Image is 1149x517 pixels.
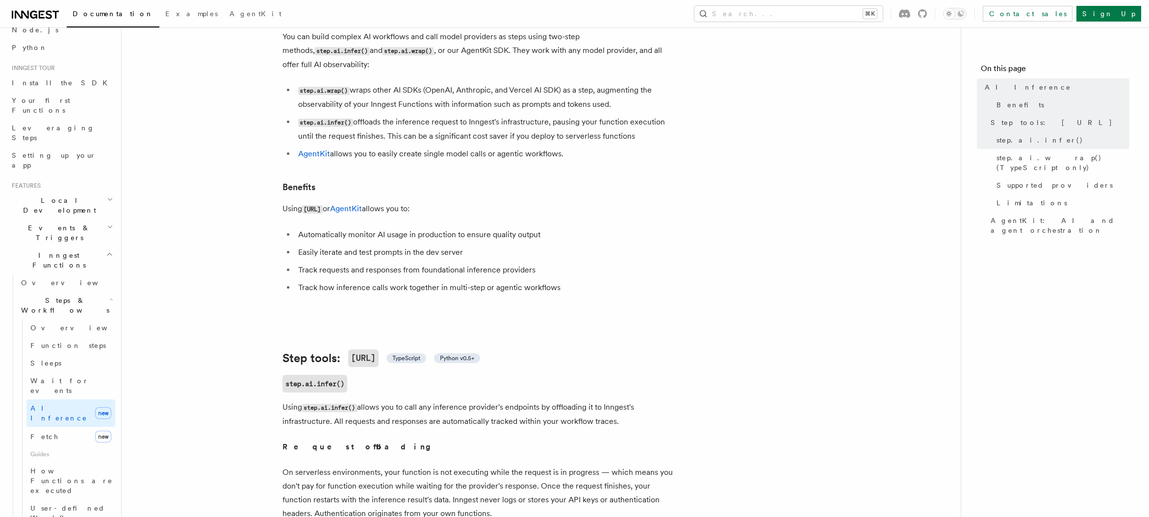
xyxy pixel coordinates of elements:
[30,324,131,332] span: Overview
[302,205,323,214] code: [URL]
[282,442,438,451] strong: Request offloading
[26,354,115,372] a: Sleeps
[282,180,315,194] a: Benefits
[993,149,1129,176] a: step.ai.wrap() (TypeScript only)
[315,47,370,55] code: step.ai.infer()
[996,135,1083,145] span: step.ai.infer()
[8,147,115,174] a: Setting up your app
[996,153,1129,172] span: step.ai.wrap() (TypeScript only)
[863,9,877,19] kbd: ⌘K
[21,279,122,287] span: Overview
[981,63,1129,78] h4: On this page
[996,198,1067,208] span: Limitations
[1076,6,1141,22] a: Sign Up
[8,21,115,39] a: Node.js
[8,223,107,243] span: Events & Triggers
[12,44,48,51] span: Python
[348,349,379,367] code: [URL]
[159,3,224,26] a: Examples
[996,180,1113,190] span: Supported providers
[26,337,115,354] a: Function steps
[8,74,115,92] a: Install the SDK
[73,10,153,18] span: Documentation
[8,39,115,56] a: Python
[12,124,95,142] span: Leveraging Steps
[330,204,362,213] a: AgentKit
[26,399,115,427] a: AI Inferencenew
[165,10,218,18] span: Examples
[26,462,115,499] a: How Functions are executed
[383,47,434,55] code: step.ai.wrap()
[282,349,480,367] a: Step tools:[URL] TypeScript Python v0.5+
[295,115,675,143] li: offloads the inference request to Inngest's infrastructure, pausing your function execution until...
[983,6,1072,22] a: Contact sales
[282,400,675,428] p: Using allows you to call any inference provider's endpoints by offloading it to Inngest's infrast...
[8,192,115,219] button: Local Development
[993,131,1129,149] a: step.ai.infer()
[987,114,1129,131] a: Step tools: [URL]
[8,196,107,215] span: Local Development
[30,342,106,349] span: Function steps
[12,79,113,87] span: Install the SDK
[993,194,1129,212] a: Limitations
[993,176,1129,194] a: Supported providers
[302,404,357,412] code: step.ai.infer()
[991,118,1113,127] span: Step tools: [URL]
[17,295,109,315] span: Steps & Workflows
[392,354,420,362] span: TypeScript
[26,319,115,337] a: Overview
[694,6,883,22] button: Search...⌘K
[295,246,675,259] li: Easily iterate and test prompts in the dev server
[295,281,675,295] li: Track how inference calls work together in multi-step or agentic workflows
[26,446,115,462] span: Guides
[8,64,55,72] span: Inngest tour
[8,219,115,246] button: Events & Triggers
[95,407,111,419] span: new
[12,151,96,169] span: Setting up your app
[943,8,967,20] button: Toggle dark mode
[282,375,347,393] a: step.ai.infer()
[8,250,106,270] span: Inngest Functions
[30,433,59,441] span: Fetch
[295,147,675,161] li: allows you to easily create single model calls or agentic workflows.
[67,3,159,27] a: Documentation
[224,3,287,26] a: AgentKit
[298,119,353,127] code: step.ai.infer()
[981,78,1129,96] a: AI Inference
[993,96,1129,114] a: Benefits
[8,92,115,119] a: Your first Functions
[298,149,330,158] a: AgentKit
[30,377,89,394] span: Wait for events
[12,97,70,114] span: Your first Functions
[17,292,115,319] button: Steps & Workflows
[30,467,113,494] span: How Functions are executed
[295,228,675,242] li: Automatically monitor AI usage in production to ensure quality output
[12,26,58,34] span: Node.js
[295,83,675,111] li: wraps other AI SDKs (OpenAI, Anthropic, and Vercel AI SDK) as a step, augmenting the observabilit...
[282,30,675,72] p: You can build complex AI workflows and call model providers as steps using two-step methods, and ...
[26,427,115,446] a: Fetchnew
[230,10,281,18] span: AgentKit
[26,372,115,399] a: Wait for events
[282,202,675,216] p: Using or allows you to:
[8,182,41,190] span: Features
[8,246,115,274] button: Inngest Functions
[985,82,1071,92] span: AI Inference
[295,263,675,277] li: Track requests and responses from foundational inference providers
[30,359,61,367] span: Sleeps
[298,87,350,95] code: step.ai.wrap()
[8,119,115,147] a: Leveraging Steps
[987,212,1129,239] a: AgentKit: AI and agent orchestration
[440,354,474,362] span: Python v0.5+
[996,100,1044,110] span: Benefits
[95,431,111,443] span: new
[17,274,115,292] a: Overview
[30,404,87,422] span: AI Inference
[991,216,1129,235] span: AgentKit: AI and agent orchestration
